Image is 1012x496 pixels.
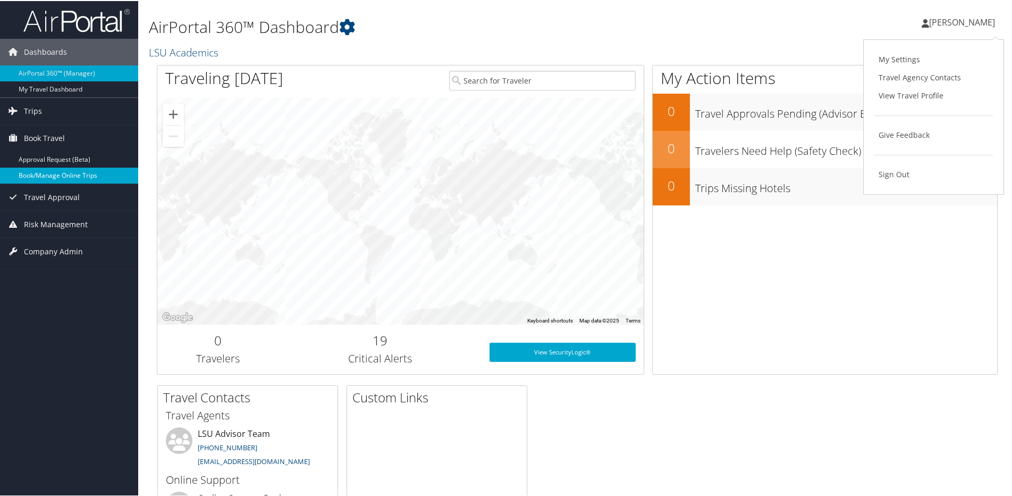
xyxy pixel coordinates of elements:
h2: 0 [653,101,690,119]
input: Search for Traveler [449,70,636,89]
a: Sign Out [874,164,993,183]
a: 0Trips Missing Hotels [653,167,997,204]
li: LSU Advisor Team [161,426,335,470]
h2: 0 [165,330,271,349]
h1: AirPortal 360™ Dashboard [149,15,720,37]
h3: Trips Missing Hotels [695,175,997,195]
img: Google [160,310,195,324]
h2: Custom Links [352,387,527,406]
a: [PERSON_NAME] [922,5,1006,37]
a: View Travel Profile [874,86,993,104]
h3: Critical Alerts [287,350,474,365]
button: Zoom in [163,103,184,124]
h1: My Action Items [653,66,997,88]
span: Company Admin [24,237,83,264]
span: [PERSON_NAME] [929,15,995,27]
h3: Travel Approvals Pending (Advisor Booked) [695,100,997,120]
span: Book Travel [24,124,65,151]
a: 0Travel Approvals Pending (Advisor Booked) [653,93,997,130]
span: Risk Management [24,210,88,237]
h2: 19 [287,330,474,349]
a: [EMAIL_ADDRESS][DOMAIN_NAME] [198,456,310,465]
a: View SecurityLogic® [490,342,636,361]
h1: Traveling [DATE] [165,66,283,88]
a: 0Travelers Need Help (Safety Check) [653,130,997,167]
a: My Settings [874,49,993,68]
a: Open this area in Google Maps (opens a new window) [160,310,195,324]
h3: Travel Agents [166,407,330,422]
a: [PHONE_NUMBER] [198,442,257,451]
img: airportal-logo.png [23,7,130,32]
span: Map data ©2025 [579,317,619,323]
h3: Travelers [165,350,271,365]
a: LSU Academics [149,44,221,59]
h2: Travel Contacts [163,387,338,406]
h3: Travelers Need Help (Safety Check) [695,137,997,158]
button: Zoom out [163,125,184,146]
h3: Online Support [166,472,330,486]
h2: 0 [653,138,690,156]
span: Trips [24,97,42,123]
a: Travel Agency Contacts [874,68,993,86]
span: Travel Approval [24,183,80,210]
h2: 0 [653,176,690,194]
span: Dashboards [24,38,67,64]
a: Terms (opens in new tab) [626,317,640,323]
button: Keyboard shortcuts [527,316,573,324]
a: Give Feedback [874,125,993,143]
